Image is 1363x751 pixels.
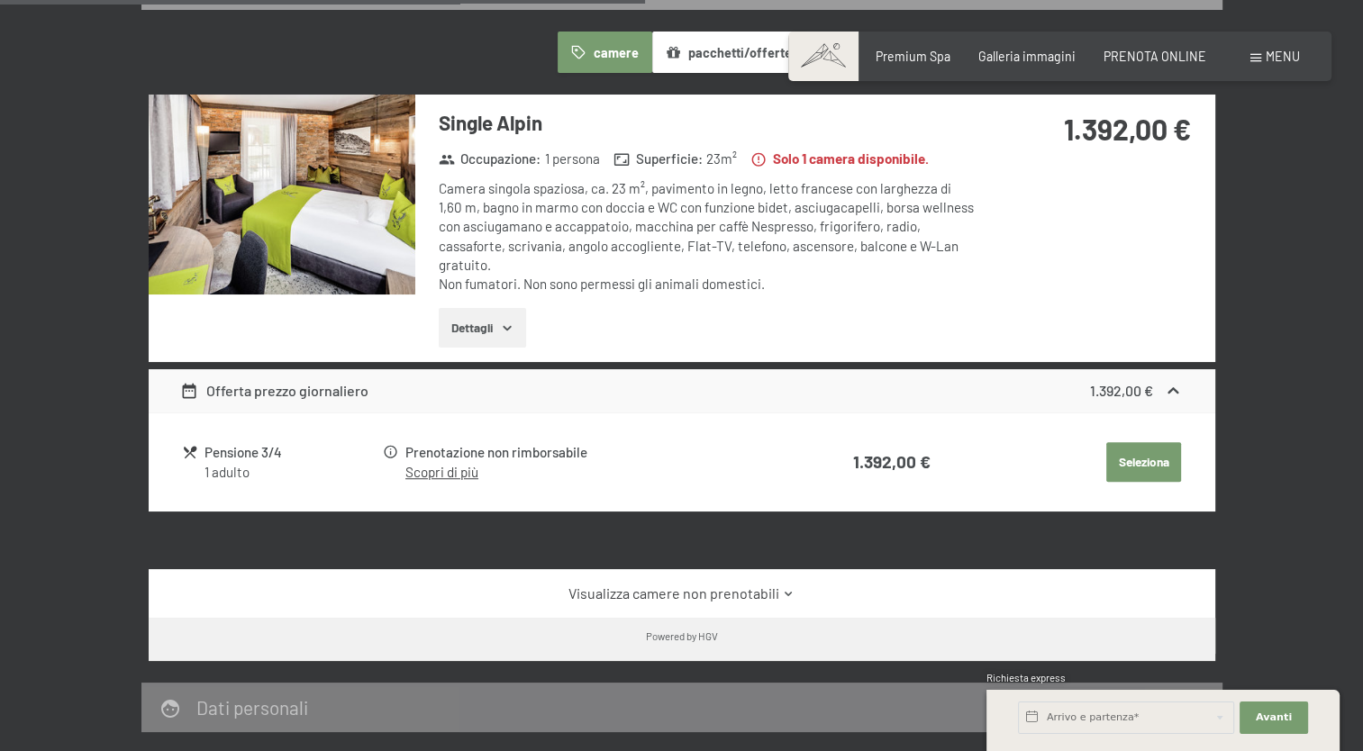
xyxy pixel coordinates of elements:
button: Dettagli [439,308,526,348]
a: PRENOTA ONLINE [1104,49,1206,64]
strong: 1.392,00 € [1090,382,1153,399]
div: Prenotazione non rimborsabile [405,442,780,463]
strong: 1.392,00 € [853,451,931,472]
strong: Superficie : [613,149,703,168]
button: Seleziona [1106,442,1181,482]
span: Richiesta express [986,672,1066,683]
div: Offerta prezzo giornaliero1.392,00 € [149,369,1215,412]
div: Powered by HGV [646,629,718,643]
strong: 1.392,00 € [1064,112,1191,146]
span: Menu [1266,49,1300,64]
div: Camera singola spaziosa, ca. 23 m², pavimento in legno, letto francese con larghezza di 1,60 m, b... [439,179,975,294]
img: mss_renderimg.php [149,95,415,294]
span: Avanti [1256,710,1292,725]
a: Premium Spa [876,49,950,64]
strong: Solo 1 camera disponibile. [750,149,929,168]
a: Scopri di più [405,464,478,480]
div: Offerta prezzo giornaliero [180,380,368,402]
div: 1 adulto [204,463,380,482]
strong: Occupazione : [439,149,541,168]
a: Galleria immagini [978,49,1076,64]
h3: Single Alpin [439,109,975,137]
button: Avanti [1240,701,1308,734]
button: pacchetti/offerte [652,32,805,73]
span: 1 persona [545,149,600,168]
h2: Dati personali [196,696,308,719]
button: camere [558,32,651,73]
span: 23 m² [706,149,737,168]
a: Visualizza camere non prenotabili [180,584,1183,603]
div: Pensione 3/4 [204,442,380,463]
